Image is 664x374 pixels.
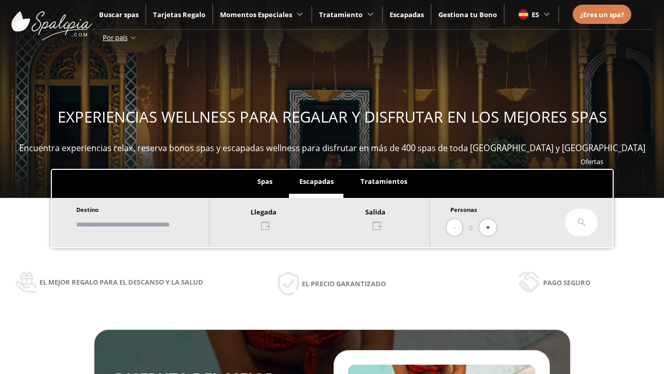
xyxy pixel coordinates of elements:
[543,277,590,288] span: Pago seguro
[580,9,624,20] a: ¿Eres un spa?
[58,106,607,127] span: EXPERIENCIAS WELLNESS PARA REGALAR Y DISFRUTAR EN LOS MEJORES SPAS
[257,177,272,186] span: Spas
[153,10,205,19] a: Tarjetas Regalo
[390,10,424,19] a: Escapadas
[447,219,462,236] button: -
[580,10,624,19] span: ¿Eres un spa?
[450,206,477,213] span: Personas
[76,206,99,213] span: Destino
[479,219,496,236] button: +
[19,142,645,154] span: Encuentra experiencias relax, reserva bonos spas y escapadas wellness para disfrutar en más de 40...
[299,177,334,186] span: Escapadas
[302,278,386,289] span: El precio garantizado
[39,276,203,288] span: El mejor regalo para el descanso y la salud
[580,157,603,166] a: Ofertas
[99,10,139,19] a: Buscar spas
[469,222,473,233] span: 0
[438,10,497,19] a: Gestiona tu Bono
[11,1,92,41] img: ImgLogoSpalopia.BvClDcEz.svg
[361,177,407,186] span: Tratamientos
[103,33,128,42] span: Por país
